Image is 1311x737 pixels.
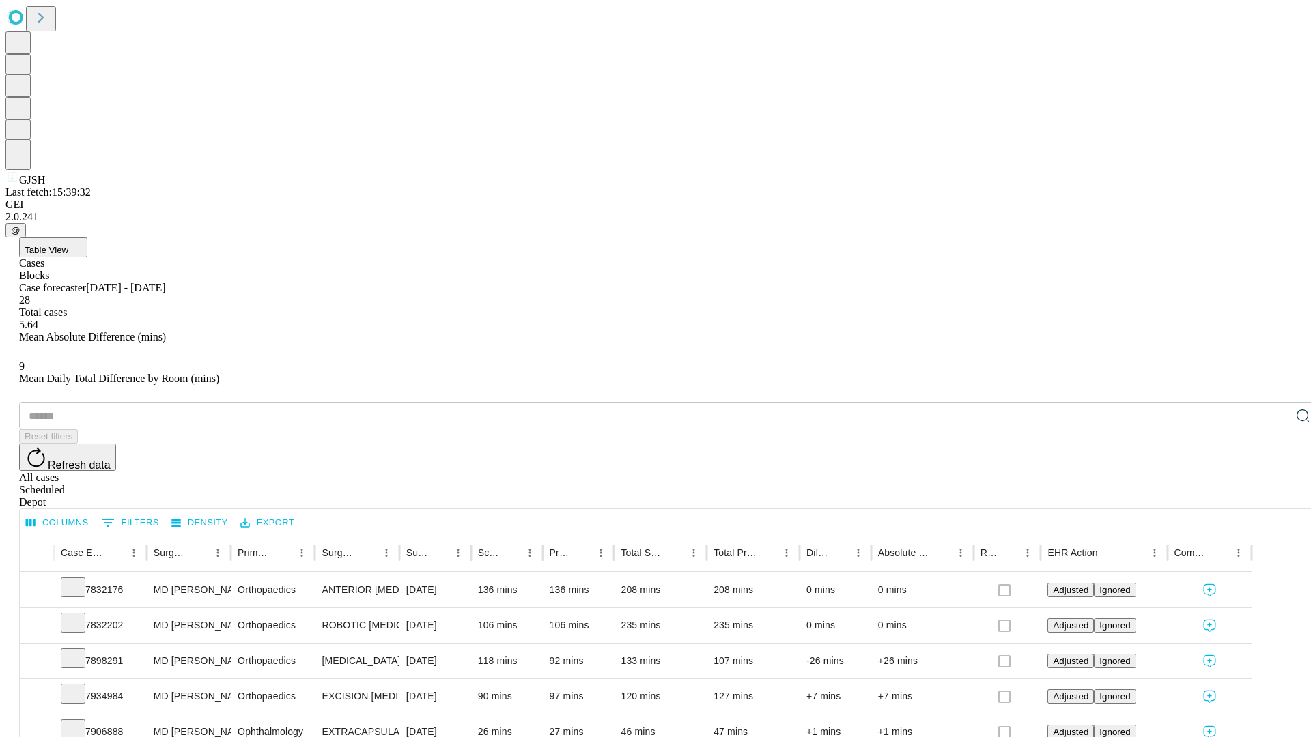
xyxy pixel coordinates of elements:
[406,573,464,607] div: [DATE]
[1047,689,1094,704] button: Adjusted
[849,543,868,562] button: Menu
[1047,618,1094,633] button: Adjusted
[806,547,828,558] div: Difference
[154,608,224,643] div: MD [PERSON_NAME] [PERSON_NAME]
[27,579,47,603] button: Expand
[1053,656,1088,666] span: Adjusted
[806,608,864,643] div: 0 mins
[27,685,47,709] button: Expand
[478,644,536,678] div: 118 mins
[878,573,967,607] div: 0 mins
[878,644,967,678] div: +26 mins
[1053,620,1088,631] span: Adjusted
[208,543,227,562] button: Menu
[358,543,377,562] button: Sort
[1094,654,1136,668] button: Ignored
[5,199,1306,211] div: GEI
[806,644,864,678] div: -26 mins
[25,245,68,255] span: Table View
[154,547,188,558] div: Surgeon Name
[322,573,392,607] div: ANTERIOR [MEDICAL_DATA] TOTAL HIP
[61,573,140,607] div: 7832176
[1047,654,1094,668] button: Adjusted
[406,679,464,714] div: [DATE]
[1099,727,1130,737] span: Ignored
[19,174,45,186] span: GJSH
[878,679,967,714] div: +7 mins
[19,373,219,384] span: Mean Daily Total Difference by Room (mins)
[61,644,140,678] div: 7898291
[23,512,92,534] button: Select columns
[1053,691,1088,702] span: Adjusted
[48,459,111,471] span: Refresh data
[237,512,298,534] button: Export
[5,211,1306,223] div: 2.0.241
[238,573,308,607] div: Orthopaedics
[322,679,392,714] div: EXCISION [MEDICAL_DATA] WRIST
[19,444,116,471] button: Refresh data
[501,543,520,562] button: Sort
[154,573,224,607] div: MD [PERSON_NAME] [PERSON_NAME]
[86,282,165,293] span: [DATE] - [DATE]
[591,543,610,562] button: Menu
[714,547,757,558] div: Total Predicted Duration
[124,543,143,562] button: Menu
[11,225,20,235] span: @
[621,644,700,678] div: 133 mins
[377,543,396,562] button: Menu
[478,547,500,558] div: Scheduled In Room Duration
[932,543,951,562] button: Sort
[273,543,292,562] button: Sort
[19,331,166,343] span: Mean Absolute Difference (mins)
[1099,543,1118,562] button: Sort
[478,679,536,714] div: 90 mins
[1145,543,1164,562] button: Menu
[292,543,311,562] button: Menu
[1094,689,1136,704] button: Ignored
[238,644,308,678] div: Orthopaedics
[61,608,140,643] div: 7832202
[550,679,608,714] div: 97 mins
[478,608,536,643] div: 106 mins
[999,543,1018,562] button: Sort
[714,608,793,643] div: 235 mins
[550,644,608,678] div: 92 mins
[951,543,970,562] button: Menu
[758,543,777,562] button: Sort
[406,547,428,558] div: Surgery Date
[1099,585,1130,595] span: Ignored
[61,547,104,558] div: Case Epic Id
[19,306,67,318] span: Total cases
[777,543,796,562] button: Menu
[572,543,591,562] button: Sort
[322,608,392,643] div: ROBOTIC [MEDICAL_DATA] KNEE TOTAL
[1094,583,1136,597] button: Ignored
[25,431,72,442] span: Reset filters
[684,543,703,562] button: Menu
[449,543,468,562] button: Menu
[1229,543,1248,562] button: Menu
[5,186,91,198] span: Last fetch: 15:39:32
[830,543,849,562] button: Sort
[19,294,30,306] span: 28
[238,608,308,643] div: Orthopaedics
[238,679,308,714] div: Orthopaedics
[878,608,967,643] div: 0 mins
[1094,618,1136,633] button: Ignored
[19,237,87,257] button: Table View
[406,644,464,678] div: [DATE]
[1099,620,1130,631] span: Ignored
[322,547,356,558] div: Surgery Name
[154,644,224,678] div: MD [PERSON_NAME] [PERSON_NAME]
[621,608,700,643] div: 235 mins
[168,512,231,534] button: Density
[981,547,998,558] div: Resolved in EHR
[714,573,793,607] div: 208 mins
[98,512,163,534] button: Show filters
[1174,547,1209,558] div: Comments
[806,573,864,607] div: 0 mins
[1047,547,1097,558] div: EHR Action
[714,644,793,678] div: 107 mins
[1099,691,1130,702] span: Ignored
[1053,585,1088,595] span: Adjusted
